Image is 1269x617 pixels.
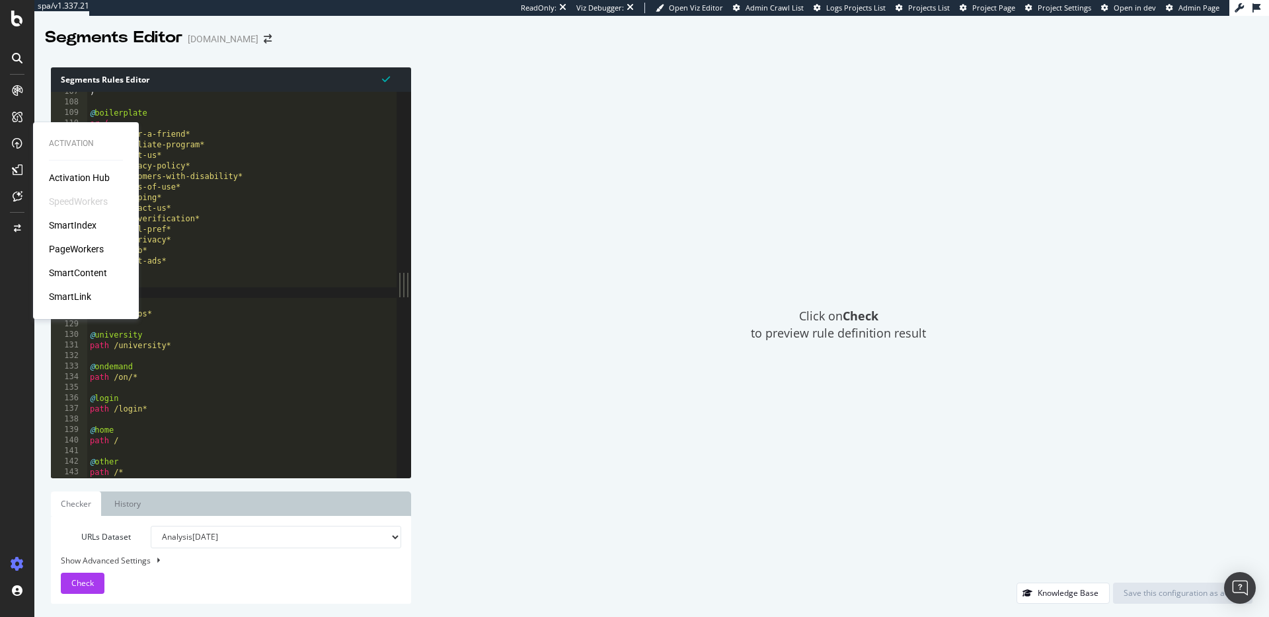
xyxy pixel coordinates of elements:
div: 134 [51,372,87,382]
div: 142 [51,456,87,467]
span: Projects List [908,3,950,13]
span: Syntax is valid [382,73,390,85]
a: Project Settings [1025,3,1091,13]
div: 141 [51,446,87,456]
a: Open in dev [1101,3,1156,13]
button: Save this configuration as active [1113,583,1252,604]
div: 137 [51,404,87,414]
div: 131 [51,340,87,351]
div: Activation [49,138,123,149]
div: 108 [51,97,87,108]
span: Project Settings [1038,3,1091,13]
label: URLs Dataset [51,526,141,548]
span: Check [71,577,94,589]
div: Viz Debugger: [576,3,624,13]
div: 135 [51,382,87,393]
a: Project Page [960,3,1015,13]
a: PageWorkers [49,242,104,256]
span: Open Viz Editor [669,3,723,13]
div: ReadOnly: [521,3,557,13]
strong: Check [843,308,878,324]
a: Checker [51,491,101,516]
div: Save this configuration as active [1124,587,1242,599]
div: 107 [51,87,87,97]
span: Open in dev [1114,3,1156,13]
a: SmartLink [49,290,91,303]
div: 109 [51,108,87,118]
span: Admin Crawl List [746,3,804,13]
a: SmartIndex [49,219,96,232]
div: Show Advanced Settings [51,555,391,566]
div: 129 [51,319,87,330]
div: 139 [51,425,87,435]
div: Knowledge Base [1038,587,1098,599]
div: 133 [51,361,87,372]
div: [DOMAIN_NAME] [188,32,258,46]
a: Knowledge Base [1017,587,1110,599]
a: SmartContent [49,266,107,279]
div: 140 [51,435,87,446]
a: Logs Projects List [814,3,886,13]
div: SpeedWorkers [49,195,108,208]
a: Admin Crawl List [733,3,804,13]
div: Segments Editor [45,26,182,49]
button: Knowledge Base [1017,583,1110,604]
button: Check [61,573,104,594]
div: Open Intercom Messenger [1224,572,1256,604]
a: History [104,491,151,516]
span: Click on to preview rule definition result [751,308,926,342]
div: 110 [51,118,87,129]
div: Segments Rules Editor [51,67,411,92]
span: Logs Projects List [826,3,886,13]
a: Projects List [896,3,950,13]
a: Open Viz Editor [656,3,723,13]
div: arrow-right-arrow-left [264,34,272,44]
div: 136 [51,393,87,404]
div: 143 [51,467,87,478]
a: Activation Hub [49,171,110,184]
div: 138 [51,414,87,425]
div: 132 [51,351,87,361]
span: Admin Page [1178,3,1219,13]
div: 130 [51,330,87,340]
a: Admin Page [1166,3,1219,13]
span: Project Page [972,3,1015,13]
